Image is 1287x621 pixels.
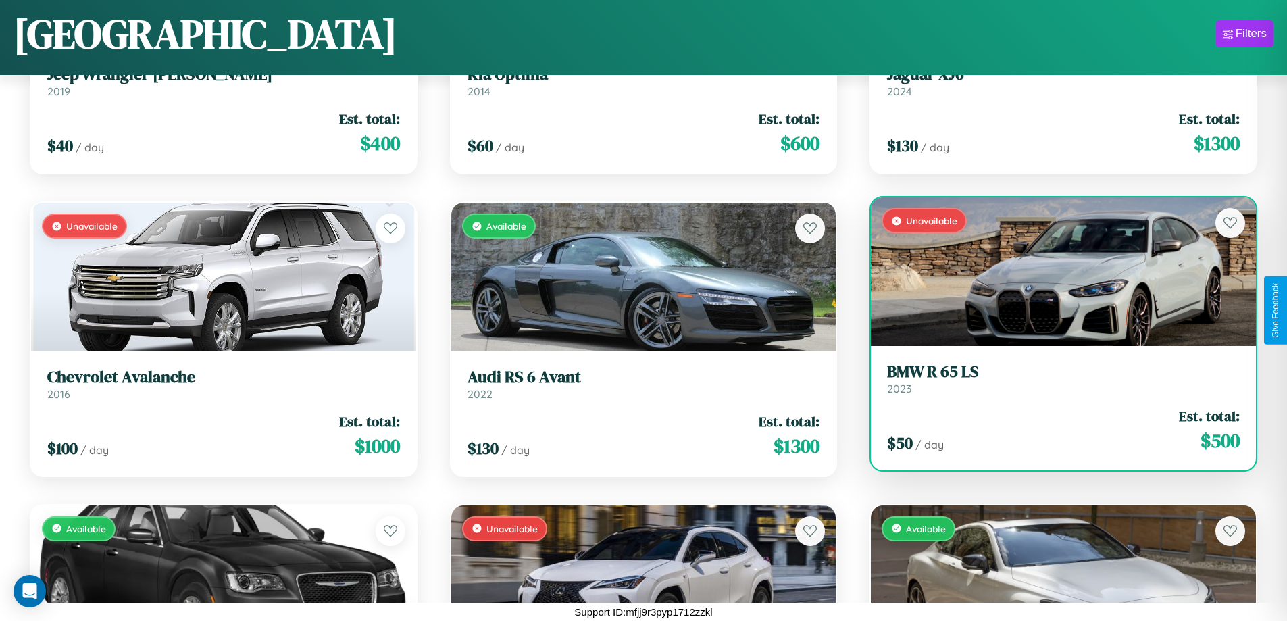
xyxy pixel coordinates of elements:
span: Est. total: [339,412,400,431]
span: $ 130 [887,134,918,157]
span: 2023 [887,382,911,395]
a: Audi RS 6 Avant2022 [468,368,820,401]
span: $ 50 [887,432,913,454]
span: $ 600 [780,130,819,157]
span: 2024 [887,84,912,98]
span: $ 1300 [774,432,819,459]
span: 2022 [468,387,493,401]
h3: Jeep Wrangler [PERSON_NAME] [47,65,400,84]
h1: [GEOGRAPHIC_DATA] [14,6,397,61]
div: Give Feedback [1271,283,1280,338]
span: Unavailable [906,215,957,226]
span: Est. total: [759,412,819,431]
span: / day [76,141,104,154]
span: Available [66,523,106,535]
a: Kia Optima2014 [468,65,820,98]
span: Est. total: [1179,406,1240,426]
span: Est. total: [339,109,400,128]
a: BMW R 65 LS2023 [887,362,1240,395]
h3: Audi RS 6 Avant [468,368,820,387]
span: / day [496,141,524,154]
span: / day [80,443,109,457]
span: / day [915,438,944,451]
h3: Chevrolet Avalanche [47,368,400,387]
span: Available [906,523,946,535]
span: 2014 [468,84,490,98]
span: Available [486,220,526,232]
span: $ 60 [468,134,493,157]
span: Est. total: [759,109,819,128]
span: $ 40 [47,134,73,157]
a: Chevrolet Avalanche2016 [47,368,400,401]
span: / day [921,141,949,154]
span: $ 400 [360,130,400,157]
span: $ 100 [47,437,78,459]
h3: BMW R 65 LS [887,362,1240,382]
span: Unavailable [66,220,118,232]
a: Jaguar XJ62024 [887,65,1240,98]
span: Est. total: [1179,109,1240,128]
span: $ 130 [468,437,499,459]
button: Filters [1216,20,1273,47]
p: Support ID: mfjj9r3pyp1712zzkl [574,603,712,621]
span: 2019 [47,84,70,98]
span: 2016 [47,387,70,401]
a: Jeep Wrangler [PERSON_NAME]2019 [47,65,400,98]
div: Filters [1236,27,1267,41]
span: $ 500 [1201,427,1240,454]
h3: Jaguar XJ6 [887,65,1240,84]
span: Unavailable [486,523,538,535]
span: $ 1300 [1194,130,1240,157]
span: $ 1000 [355,432,400,459]
h3: Kia Optima [468,65,820,84]
span: / day [501,443,530,457]
div: Open Intercom Messenger [14,575,46,607]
